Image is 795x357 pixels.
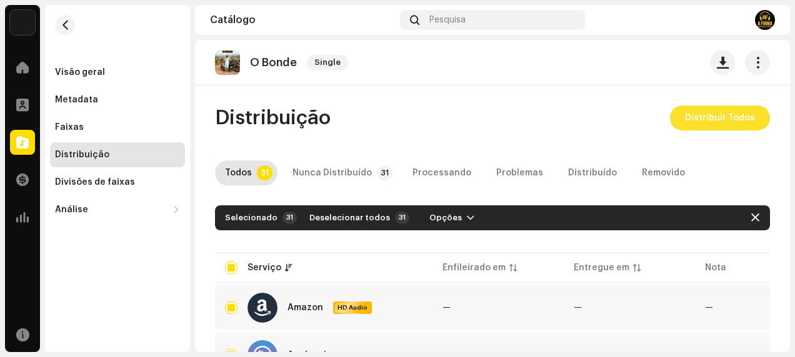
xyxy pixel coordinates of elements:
div: Distribuído [568,160,617,185]
re-m-nav-dropdown: Análise [50,197,185,222]
re-m-nav-item: Distribuição [50,142,185,167]
div: Amazon [287,303,323,312]
div: Catálogo [210,15,395,25]
span: Deselecionar todos [309,205,390,230]
re-m-nav-item: Divisões de faixas [50,170,185,195]
p-badge: 31 [377,165,392,180]
span: — [442,303,451,312]
p: O Bonde [250,56,297,69]
div: Divisões de faixas [55,177,135,187]
div: Distribuição [55,150,109,160]
img: cd9a510e-9375-452c-b98b-71401b54d8f9 [10,10,35,35]
span: — [574,303,582,312]
div: Metadata [55,95,98,105]
re-m-nav-item: Metadata [50,87,185,112]
re-m-nav-item: Visão geral [50,60,185,85]
button: Deselecionar todos31 [302,208,414,228]
div: Visão geral [55,67,105,77]
p-badge: 31 [395,212,409,224]
span: Single [307,55,348,70]
img: b39d30e0-832d-4eb8-b670-bbf418907c15 [755,10,775,30]
div: Análise [55,205,88,215]
span: HD Audio [334,303,371,312]
div: Todos [225,160,252,185]
span: Pesquisa [429,15,466,25]
span: Distribuição [215,105,331,130]
div: Serviço [247,262,281,274]
span: Opções [429,205,462,230]
re-m-nav-item: Faixas [50,115,185,140]
span: Distribuir Todos [685,105,755,130]
div: Processando [412,160,471,185]
img: 34122bcf-aff8-4902-8656-e7db9510f275 [215,50,240,75]
button: Opções [419,208,484,228]
div: Faixas [55,122,84,132]
div: Enfileirado em [442,262,506,274]
p-badge: 31 [257,165,272,180]
re-a-table-badge: — [705,303,713,312]
div: Entregue em [574,262,629,274]
button: Distribuir Todos [670,105,770,130]
div: Removido [642,160,685,185]
div: Nunca Distribuído [292,160,372,185]
div: Problemas [496,160,543,185]
div: Selecionado [225,213,277,223]
div: 31 [282,212,297,224]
